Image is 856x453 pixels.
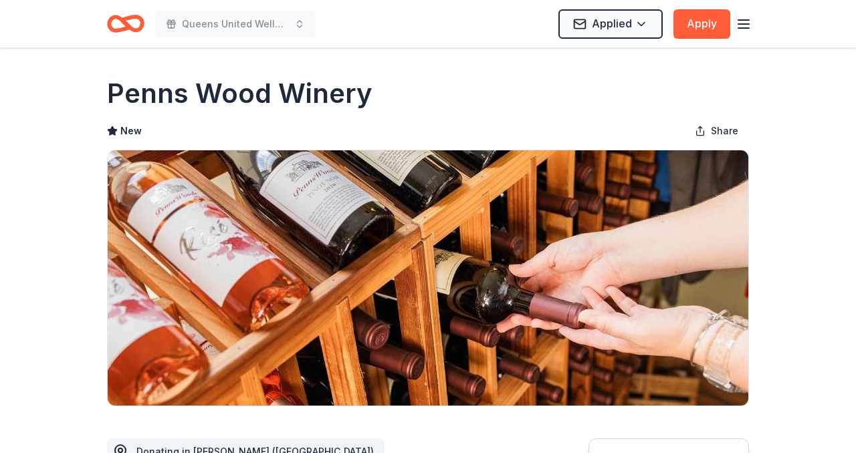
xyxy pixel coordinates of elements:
[107,8,144,39] a: Home
[684,118,749,144] button: Share
[673,9,730,39] button: Apply
[120,123,142,139] span: New
[107,75,372,112] h1: Penns Wood Winery
[558,9,663,39] button: Applied
[592,15,632,32] span: Applied
[108,150,748,406] img: Image for Penns Wood Winery
[155,11,316,37] button: Queens United Wellness Weekend 2025
[711,123,738,139] span: Share
[182,16,289,32] span: Queens United Wellness Weekend 2025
